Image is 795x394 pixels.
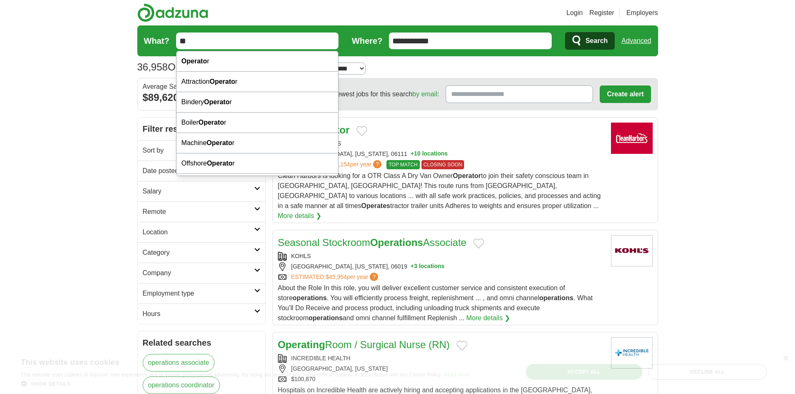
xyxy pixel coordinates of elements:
[138,283,265,304] a: Employment type
[296,89,439,99] span: Receive the newest jobs for this search :
[421,160,464,169] span: CLOSING SOON
[207,139,232,146] strong: Operato
[143,336,260,349] h2: Related searches
[352,35,382,47] label: Where?
[177,72,338,92] div: Attraction r
[182,58,207,65] strong: Operato
[291,273,380,281] a: ESTIMATED:$45,954per year?
[278,339,325,350] strong: Operating
[411,262,414,271] span: +
[291,253,311,259] a: KOHLS
[326,274,347,280] span: $45,954
[207,160,232,167] strong: Operato
[138,181,265,201] a: Salary
[356,126,367,136] button: Add to favorite jobs
[31,381,71,387] span: Show details
[453,172,481,179] strong: Operator
[199,119,224,126] strong: Operato
[143,207,254,217] h2: Remote
[21,355,449,367] div: This website uses cookies
[566,8,583,18] a: Login
[143,268,254,278] h2: Company
[565,32,615,50] button: Search
[138,118,265,140] h2: Filter results
[589,8,614,18] a: Register
[611,337,653,369] img: Company logo
[278,172,601,209] span: Clean Harbors is looking for a OTR Class A Dry Van Owner to join their safety conscious team in [...
[21,379,469,388] div: Show details
[204,98,230,105] strong: Operato
[293,294,327,301] strong: operations
[143,90,260,105] div: $89,620
[138,201,265,222] a: Remote
[209,78,235,85] strong: Operato
[308,314,343,321] strong: operations
[21,372,442,378] span: This website uses cookies to improve user experience and to enable personalised advertising. By u...
[626,8,658,18] a: Employers
[411,150,448,158] button: +10 locations
[611,235,653,266] img: Kohl's logo
[143,248,254,258] h2: Category
[386,160,419,169] span: TOP MATCH
[648,364,767,380] div: Decline all
[138,140,265,161] a: Sort by
[361,202,390,209] strong: Operates
[370,237,423,248] strong: Operations
[444,372,469,378] a: Read more, opens a new window
[138,304,265,324] a: Hours
[177,133,338,153] div: Machine r
[278,262,604,271] div: [GEOGRAPHIC_DATA], [US_STATE], 06019
[373,160,381,168] span: ?
[177,113,338,133] div: Boiler r
[278,211,322,221] a: More details ❯
[143,227,254,237] h2: Location
[586,33,608,49] span: Search
[138,263,265,283] a: Company
[137,3,208,22] img: Adzuna logo
[411,262,444,271] button: +3 locations
[611,123,653,154] img: Clean Harbors logo
[278,284,593,321] span: About the Role In this role, you will deliver excellent customer service and consistent execution...
[411,150,414,158] span: +
[144,35,169,47] label: What?
[143,309,254,319] h2: Hours
[466,313,510,323] a: More details ❯
[177,92,338,113] div: Bindery r
[143,83,260,90] div: Average Salary
[138,222,265,242] a: Location
[370,273,378,281] span: ?
[138,161,265,181] a: Date posted
[782,356,789,362] div: Close
[539,294,573,301] strong: operations
[473,238,484,248] button: Add to favorite jobs
[621,33,651,49] a: Advanced
[278,237,467,248] a: Seasonal StockroomOperationsAssociate
[143,146,254,156] h2: Sort by
[278,339,450,350] a: OperatingRoom / Surgical Nurse (RN)
[143,289,254,299] h2: Employment type
[138,242,265,263] a: Category
[177,174,338,194] div: Owner rs
[143,186,254,196] h2: Salary
[412,90,437,98] a: by email
[177,51,338,72] div: r
[457,341,467,351] button: Add to favorite jobs
[177,153,338,174] div: Offshore r
[137,60,168,75] span: 36,958
[278,150,604,158] div: [GEOGRAPHIC_DATA], [US_STATE], 06111
[143,166,254,176] h2: Date posted
[137,61,300,73] h1: Operator Jobs in [US_STATE]
[526,364,642,380] div: Accept all
[600,85,651,103] button: Create alert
